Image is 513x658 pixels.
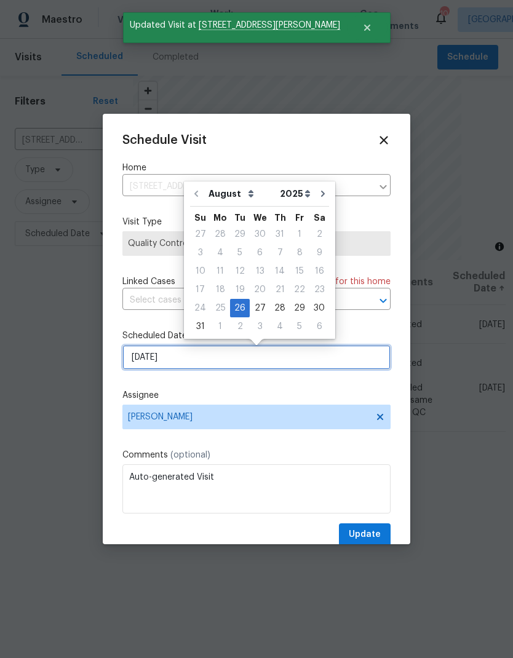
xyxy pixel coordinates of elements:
div: Mon Aug 04 2025 [210,244,230,262]
select: Month [205,184,277,203]
span: Update [349,527,381,542]
div: Wed Aug 20 2025 [250,280,270,299]
button: Update [339,523,391,546]
div: Tue Aug 26 2025 [230,299,250,317]
div: 10 [190,263,210,280]
div: 5 [290,318,309,335]
div: 5 [230,244,250,261]
div: Thu Sep 04 2025 [270,317,290,336]
div: Sun Aug 31 2025 [190,317,210,336]
div: Fri Aug 22 2025 [290,280,309,299]
div: Thu Aug 14 2025 [270,262,290,280]
div: Fri Aug 08 2025 [290,244,309,262]
span: Close [377,133,391,147]
div: Sat Aug 30 2025 [309,299,329,317]
div: Wed Jul 30 2025 [250,225,270,244]
textarea: Auto-generated Visit [122,464,391,513]
div: 27 [250,299,270,317]
div: Tue Jul 29 2025 [230,225,250,244]
div: 31 [270,226,290,243]
div: Tue Aug 19 2025 [230,280,250,299]
span: (optional) [170,451,210,459]
div: Mon Aug 11 2025 [210,262,230,280]
div: 12 [230,263,250,280]
div: 23 [309,281,329,298]
div: 15 [290,263,309,280]
div: Thu Jul 31 2025 [270,225,290,244]
abbr: Wednesday [253,213,267,222]
div: Tue Aug 12 2025 [230,262,250,280]
abbr: Friday [295,213,304,222]
select: Year [277,184,314,203]
div: 4 [270,318,290,335]
div: 20 [250,281,270,298]
label: Assignee [122,389,391,402]
div: Tue Sep 02 2025 [230,317,250,336]
abbr: Thursday [274,213,286,222]
abbr: Saturday [314,213,325,222]
div: Fri Sep 05 2025 [290,317,309,336]
div: Wed Aug 13 2025 [250,262,270,280]
div: Mon Aug 18 2025 [210,280,230,299]
div: Tue Aug 05 2025 [230,244,250,262]
label: Visit Type [122,216,391,228]
abbr: Tuesday [234,213,245,222]
button: Close [347,15,388,40]
div: 26 [230,299,250,317]
div: Fri Aug 29 2025 [290,299,309,317]
label: Comments [122,449,391,461]
button: Go to previous month [187,181,205,206]
div: Thu Aug 21 2025 [270,280,290,299]
div: Sun Aug 10 2025 [190,262,210,280]
div: Sat Aug 09 2025 [309,244,329,262]
div: 9 [309,244,329,261]
div: 18 [210,281,230,298]
div: 1 [210,318,230,335]
div: 30 [250,226,270,243]
div: 17 [190,281,210,298]
div: 31 [190,318,210,335]
input: Enter in an address [122,177,372,196]
div: 2 [230,318,250,335]
div: 13 [250,263,270,280]
label: Home [122,162,391,174]
label: Scheduled Date [122,330,391,342]
div: Wed Sep 03 2025 [250,317,270,336]
div: 22 [290,281,309,298]
abbr: Monday [213,213,227,222]
span: Schedule Visit [122,134,207,146]
div: Sun Jul 27 2025 [190,225,210,244]
div: Wed Aug 27 2025 [250,299,270,317]
div: 11 [210,263,230,280]
div: Sun Aug 03 2025 [190,244,210,262]
div: 4 [210,244,230,261]
div: Sat Aug 23 2025 [309,280,329,299]
div: Mon Sep 01 2025 [210,317,230,336]
div: 29 [230,226,250,243]
div: 28 [270,299,290,317]
div: Fri Aug 15 2025 [290,262,309,280]
div: Mon Jul 28 2025 [210,225,230,244]
div: 6 [309,318,329,335]
div: 1 [290,226,309,243]
div: 25 [210,299,230,317]
div: Sat Aug 16 2025 [309,262,329,280]
div: 7 [270,244,290,261]
div: 21 [270,281,290,298]
div: 19 [230,281,250,298]
button: Open [375,292,392,309]
div: 27 [190,226,210,243]
div: 30 [309,299,329,317]
span: Linked Cases [122,275,175,288]
div: Fri Aug 01 2025 [290,225,309,244]
abbr: Sunday [194,213,206,222]
div: 16 [309,263,329,280]
div: 6 [250,244,270,261]
div: 2 [309,226,329,243]
button: Go to next month [314,181,332,206]
input: M/D/YYYY [122,345,391,370]
div: Mon Aug 25 2025 [210,299,230,317]
div: 3 [250,318,270,335]
div: 28 [210,226,230,243]
div: Sun Aug 24 2025 [190,299,210,317]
